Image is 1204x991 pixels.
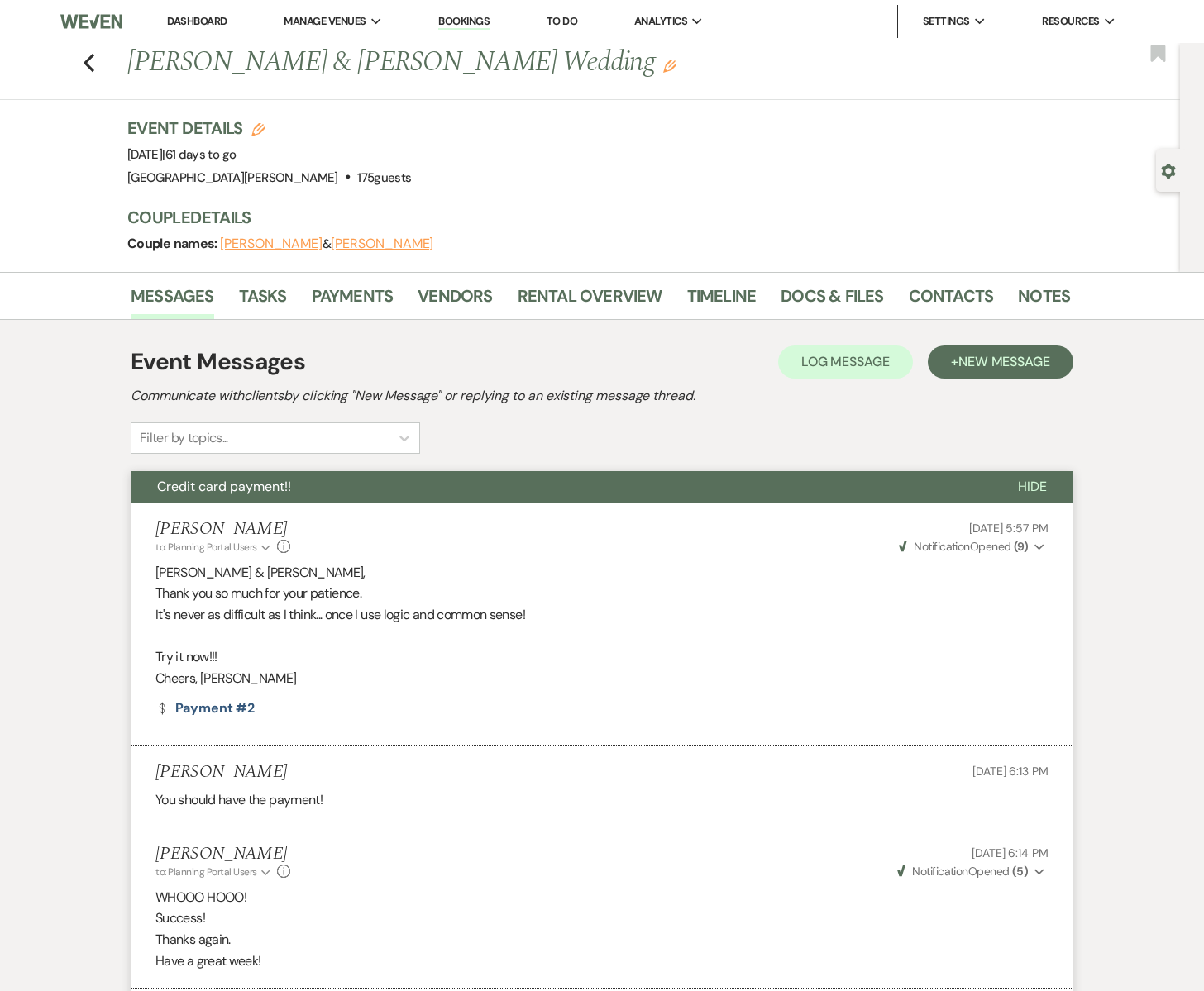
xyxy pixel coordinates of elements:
[969,521,1049,536] span: [DATE] 5:57 PM
[155,604,1049,626] p: It's never as difficult as I think... once I use logic and common sense!
[167,14,227,28] a: Dashboard
[140,428,228,448] div: Filter by topics...
[220,236,433,252] span: &
[663,58,676,73] button: Edit
[1018,283,1070,319] a: Notes
[155,844,290,865] h5: [PERSON_NAME]
[897,864,1028,879] span: Opened
[155,789,1049,811] div: You should have the payment!
[155,865,257,879] span: to: Planning Portal Users
[909,283,994,319] a: Contacts
[155,668,1049,689] p: Cheers, [PERSON_NAME]
[778,345,913,379] button: Log Message
[155,541,257,554] span: to: Planning Portal Users
[127,235,220,252] span: Couple names:
[284,13,365,30] span: Manage Venues
[239,283,287,319] a: Tasks
[155,646,1049,668] p: Try it now!!!
[899,539,1028,554] span: Opened
[131,345,305,379] h1: Event Messages
[1014,539,1028,554] strong: ( 9 )
[914,539,969,554] span: Notification
[1018,478,1047,495] span: Hide
[127,146,236,163] span: [DATE]
[687,283,757,319] a: Timeline
[418,283,492,319] a: Vendors
[162,146,236,163] span: |
[155,519,290,540] h5: [PERSON_NAME]
[131,386,1073,406] h2: Communicate with clients by clicking "New Message" or replying to an existing message thread.
[155,929,1049,951] p: Thanks again.
[958,353,1050,370] span: New Message
[991,471,1073,503] button: Hide
[155,887,1049,908] p: WHOOO HOOO!
[801,353,890,370] span: Log Message
[157,478,291,495] span: Credit card payment!!
[928,345,1073,379] button: +New Message
[1161,162,1176,178] button: Open lead details
[896,538,1049,555] button: NotificationOpened (9)
[155,583,1049,604] p: Thank you so much for your patience.
[312,283,394,319] a: Payments
[547,14,577,28] a: To Do
[972,764,1049,779] span: [DATE] 6:13 PM
[155,865,273,879] button: to: Planning Portal Users
[895,863,1049,880] button: NotificationOpened (5)
[1042,13,1099,30] span: Resources
[127,169,338,186] span: [GEOGRAPHIC_DATA][PERSON_NAME]
[972,846,1049,860] span: [DATE] 6:14 PM
[155,702,255,715] a: Payment #2
[1012,864,1028,879] strong: ( 5 )
[912,864,967,879] span: Notification
[155,562,1049,584] p: [PERSON_NAME] & [PERSON_NAME],
[127,43,868,83] h1: [PERSON_NAME] & [PERSON_NAME] Wedding
[155,762,287,783] h5: [PERSON_NAME]
[127,206,1053,229] h3: Couple Details
[165,146,236,163] span: 61 days to go
[155,908,1049,929] p: Success!
[220,237,322,250] button: [PERSON_NAME]
[155,951,1049,972] p: Have a great week!
[60,4,122,39] img: Weven Logo
[127,117,411,140] h3: Event Details
[923,13,970,30] span: Settings
[634,13,687,30] span: Analytics
[357,169,411,186] span: 175 guests
[781,283,883,319] a: Docs & Files
[518,283,662,319] a: Rental Overview
[131,471,991,503] button: Credit card payment!!
[131,283,214,319] a: Messages
[155,540,273,555] button: to: Planning Portal Users
[438,14,490,30] a: Bookings
[331,237,433,250] button: [PERSON_NAME]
